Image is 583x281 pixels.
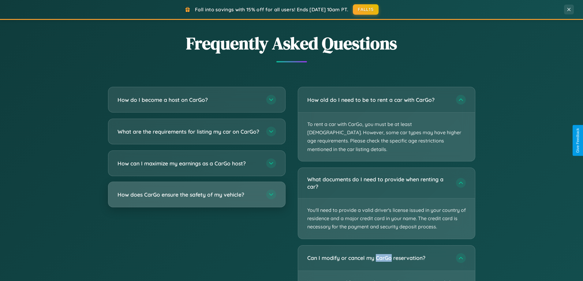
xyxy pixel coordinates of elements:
[118,128,260,135] h3: What are the requirements for listing my car on CarGo?
[118,96,260,104] h3: How do I become a host on CarGo?
[576,128,580,153] div: Give Feedback
[118,191,260,198] h3: How does CarGo ensure the safety of my vehicle?
[307,176,450,190] h3: What documents do I need to provide when renting a car?
[353,4,379,15] button: FALL15
[195,6,348,13] span: Fall into savings with 15% off for all users! Ends [DATE] 10am PT.
[307,96,450,104] h3: How old do I need to be to rent a car with CarGo?
[298,113,475,161] p: To rent a car with CarGo, you must be at least [DEMOGRAPHIC_DATA]. However, some car types may ha...
[298,198,475,239] p: You'll need to provide a valid driver's license issued in your country of residence and a major c...
[108,31,475,55] h2: Frequently Asked Questions
[118,160,260,167] h3: How can I maximize my earnings as a CarGo host?
[307,254,450,262] h3: Can I modify or cancel my CarGo reservation?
